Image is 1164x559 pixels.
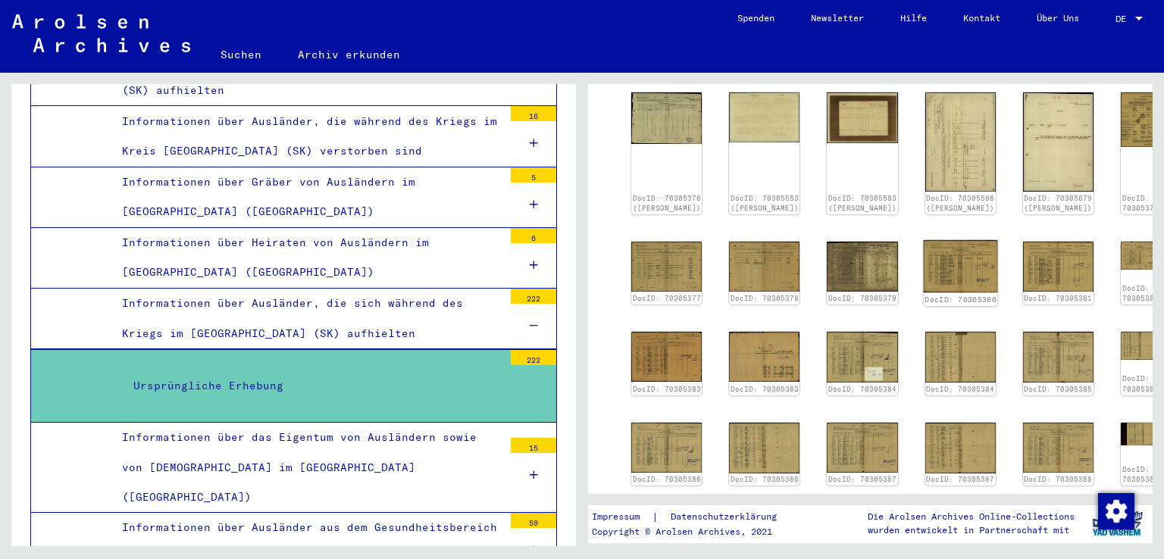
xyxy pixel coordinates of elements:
a: Impressum [592,509,652,525]
a: DocID: 70305382 [1122,284,1159,303]
div: Ursprüngliche Erhebung [122,371,503,401]
a: DocID: 70305387 [926,475,994,483]
a: DocID: 70305377 [633,294,701,302]
div: 5 [511,167,556,183]
img: 001.jpg [1023,242,1094,292]
div: Informationen über Ausländer, die während des Kriegs im Kreis [GEOGRAPHIC_DATA] (SK) verstorben sind [111,107,503,166]
img: 001.jpg [631,242,702,292]
img: 001.jpg [1121,92,1159,147]
a: DocID: 70305679 ([PERSON_NAME]) [1024,194,1092,213]
img: 001.jpg [1023,332,1094,383]
img: 001.jpg [631,92,702,143]
a: DocID: 70305388 [1122,465,1159,484]
a: DocID: 70305385 [1122,374,1159,393]
a: DocID: 70305385 [1024,385,1092,393]
img: 001.jpg [631,423,702,473]
a: Datenschutzerklärung [659,509,795,525]
img: 002.jpg [729,423,799,473]
img: Arolsen_neg.svg [12,14,190,52]
div: 6 [511,228,556,243]
a: DocID: 70305381 [1024,294,1092,302]
img: 001.jpg [729,92,799,142]
img: 001.jpg [729,242,799,292]
div: 222 [511,289,556,304]
span: DE [1115,14,1132,24]
a: DocID: 70305383 [731,385,799,393]
a: DocID: 70305375 [1122,194,1159,213]
div: Informationen über Gräber von Ausländern im [GEOGRAPHIC_DATA] ([GEOGRAPHIC_DATA]) [111,167,503,226]
div: 222 [511,350,556,365]
img: 002.jpg [729,332,799,382]
div: Informationen über das Eigentum von Ausländern sowie von [DEMOGRAPHIC_DATA] im [GEOGRAPHIC_DATA] ... [111,423,503,512]
div: 15 [511,438,556,453]
a: DocID: 70305588 ([PERSON_NAME]) [926,194,994,213]
img: 001.jpg [827,92,897,142]
a: DocID: 70305376 ([PERSON_NAME]) [633,194,701,213]
img: 001.jpg [827,423,897,473]
img: 001.jpg [923,240,997,292]
a: DocID: 70305583 ([PERSON_NAME]) [828,194,896,213]
a: DocID: 70305386 [633,475,701,483]
a: DocID: 70305384 [828,385,896,393]
img: 001.jpg [1023,423,1094,473]
a: DocID: 70305383 [633,385,701,393]
img: yv_logo.png [1089,504,1146,542]
img: 002.jpg [925,332,996,383]
img: 001.jpg [1023,92,1094,192]
a: DocID: 70305379 [828,294,896,302]
img: 002.jpg [1121,332,1159,360]
div: 16 [511,106,556,121]
a: DocID: 70305387 [828,475,896,483]
p: Die Arolsen Archives Online-Collections [868,510,1075,523]
img: 002.jpg [925,423,996,473]
p: Copyright © Arolsen Archives, 2021 [592,525,795,539]
a: DocID: 70305380 [925,295,997,304]
a: DocID: 70305386 [731,475,799,483]
a: Suchen [202,36,280,73]
a: DocID: 70305553 ([PERSON_NAME]) [731,194,799,213]
img: Zustimmung ändern [1098,493,1134,529]
div: Informationen über Ausländer, die sich während des Kriegs im [GEOGRAPHIC_DATA] (SK) aufhielten [111,289,503,348]
img: 001.jpg [827,242,897,291]
a: DocID: 70305384 [926,385,994,393]
a: DocID: 70305388 [1024,475,1092,483]
div: | [592,509,795,525]
img: 001.jpg [631,332,702,382]
a: DocID: 70305378 [731,294,799,302]
img: 001.jpg [925,92,996,192]
div: 59 [511,513,556,528]
img: 001.jpg [1121,242,1159,269]
img: 002.jpg [1121,423,1159,446]
p: wurden entwickelt in Partnerschaft mit [868,523,1075,537]
div: Informationen über Heiraten von Ausländern im [GEOGRAPHIC_DATA] ([GEOGRAPHIC_DATA]) [111,228,503,287]
a: Archiv erkunden [280,36,418,73]
img: 001.jpg [827,332,897,383]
